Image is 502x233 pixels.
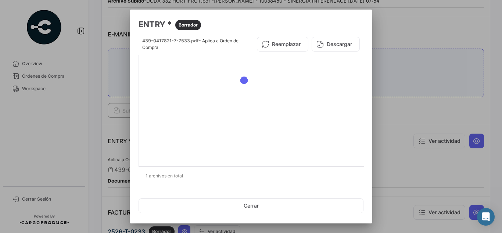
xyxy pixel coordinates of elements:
div: Abrir Intercom Messenger [477,208,495,226]
span: Borrador [179,22,198,28]
button: Cerrar [139,198,363,213]
div: 1 archivos en total [139,167,363,185]
button: Descargar [312,37,360,52]
h3: ENTRY * [139,18,363,30]
span: 439-0417821-7-7533.pdf [142,38,199,43]
button: Reemplazar [257,37,308,52]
